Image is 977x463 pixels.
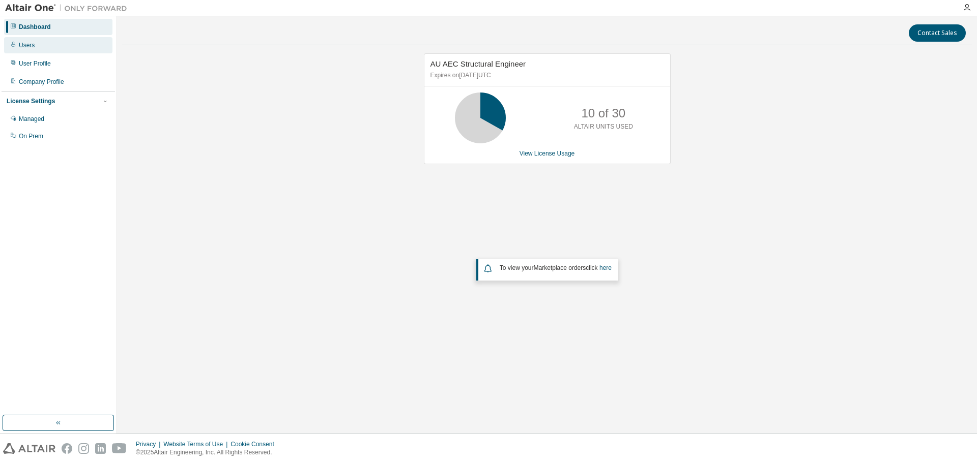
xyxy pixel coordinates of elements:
div: User Profile [19,59,51,68]
img: Altair One [5,3,132,13]
div: Cookie Consent [231,440,280,448]
img: altair_logo.svg [3,443,55,454]
button: Contact Sales [909,24,966,42]
div: Users [19,41,35,49]
img: facebook.svg [62,443,72,454]
span: To view your click [500,264,612,271]
p: 10 of 30 [581,105,625,122]
div: Managed [19,115,44,123]
div: Dashboard [19,23,51,31]
p: © 2025 Altair Engineering, Inc. All Rights Reserved. [136,448,280,457]
p: ALTAIR UNITS USED [574,122,633,131]
img: youtube.svg [112,443,127,454]
img: instagram.svg [78,443,89,454]
p: Expires on [DATE] UTC [430,71,662,80]
span: AU AEC Structural Engineer [430,59,526,68]
div: Website Terms of Use [163,440,231,448]
div: License Settings [7,97,55,105]
div: On Prem [19,132,43,140]
div: Privacy [136,440,163,448]
img: linkedin.svg [95,443,106,454]
a: View License Usage [520,150,575,157]
a: here [599,264,612,271]
em: Marketplace orders [534,264,586,271]
div: Company Profile [19,78,64,86]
